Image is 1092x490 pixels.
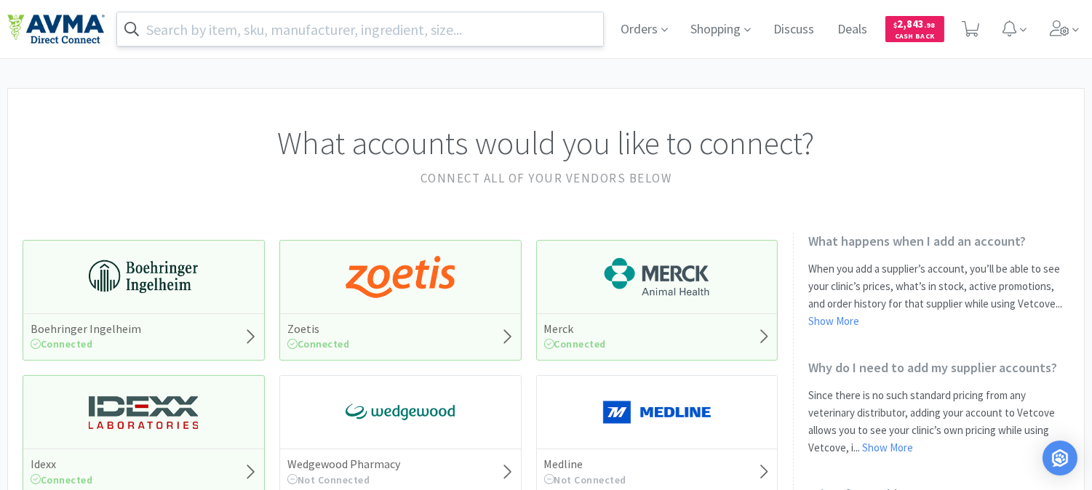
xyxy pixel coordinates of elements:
[346,390,455,434] img: e40baf8987b14801afb1611fffac9ca4_8.png
[808,387,1069,457] p: Since there is no such standard pricing from any veterinary distributor, adding your account to V...
[31,457,93,472] h5: Idexx
[7,14,105,44] img: e4e33dab9f054f5782a47901c742baa9_102.png
[23,169,1069,188] h2: Connect all of your vendors below
[768,23,821,36] a: Discuss
[808,359,1069,376] h2: Why do I need to add my supplier accounts?
[287,457,400,472] h5: Wedgewood Pharmacy
[23,118,1069,169] h1: What accounts would you like to connect?
[894,33,936,42] span: Cash Back
[544,473,627,486] span: Not Connected
[544,457,627,472] h5: Medline
[894,17,936,31] span: 2,843
[808,260,1069,330] p: When you add a supplier’s account, you’ll be able to see your clinic’s prices, what’s in stock, a...
[894,20,898,30] span: $
[808,233,1069,249] h2: What happens when I add an account?
[287,321,350,337] h5: Zoetis
[544,337,607,350] span: Connected
[117,12,603,46] input: Search by item, sku, manufacturer, ingredient, size...
[89,390,198,434] img: 13250b0087d44d67bb1668360c5632f9_13.png
[885,9,944,49] a: $2,843.98Cash Back
[287,473,370,486] span: Not Connected
[544,321,607,337] h5: Merck
[925,20,936,30] span: . 98
[602,255,712,299] img: 6d7abf38e3b8462597f4a2f88dede81e_176.png
[1043,441,1077,475] div: Open Intercom Messenger
[602,390,712,434] img: a646391c64b94eb2892348a965bf03f3_134.png
[31,321,141,337] h5: Boehringer Ingelheim
[31,473,93,486] span: Connected
[89,255,198,299] img: 730db3968b864e76bcafd0174db25112_22.png
[808,314,859,328] a: Show More
[346,255,455,299] img: a673e5ab4e5e497494167fe422e9a3ab.png
[832,23,874,36] a: Deals
[287,337,350,350] span: Connected
[31,337,93,350] span: Connected
[862,441,913,454] a: Show More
